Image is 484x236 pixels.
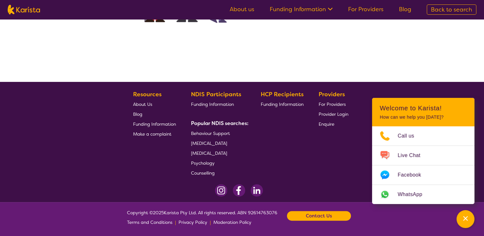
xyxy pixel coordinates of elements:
p: | [175,217,176,227]
a: Enquire [319,119,348,129]
span: [MEDICAL_DATA] [191,150,227,156]
a: [MEDICAL_DATA] [191,148,246,158]
a: Back to search [427,4,476,15]
a: For Providers [348,5,384,13]
span: WhatsApp [398,190,430,199]
ul: Choose channel [372,126,474,204]
img: Instagram [215,184,227,197]
a: Funding Information [270,5,333,13]
a: For Providers [319,99,348,109]
span: Terms and Conditions [127,219,172,225]
a: Psychology [191,158,246,168]
a: About us [230,5,254,13]
span: About Us [133,101,152,107]
p: How can we help you [DATE]? [380,114,467,120]
a: Web link opens in a new tab. [372,185,474,204]
a: Terms and Conditions [127,217,172,227]
span: Behaviour Support [191,130,230,136]
a: Behaviour Support [191,128,246,138]
a: Counselling [191,168,246,178]
span: Copyright © 2025 Karista Pty Ltd. All rights reserved. ABN 92614763076 [127,208,277,227]
b: NDIS Participants [191,90,241,98]
b: Resources [133,90,162,98]
a: Make a complaint [133,129,176,139]
a: Funding Information [261,99,304,109]
span: Privacy Policy [179,219,207,225]
img: LinkedIn [250,184,263,197]
a: Blog [399,5,411,13]
span: Facebook [398,170,429,180]
span: Funding Information [191,101,234,107]
b: HCP Recipients [261,90,304,98]
span: [MEDICAL_DATA] [191,140,227,146]
span: Back to search [431,6,472,13]
b: Contact Us [306,211,332,221]
h2: Welcome to Karista! [380,104,467,112]
a: [MEDICAL_DATA] [191,138,246,148]
div: Channel Menu [372,98,474,204]
img: Facebook [233,184,245,197]
a: Moderation Policy [213,217,251,227]
span: Make a complaint [133,131,171,137]
span: Call us [398,131,422,141]
a: Funding Information [133,119,176,129]
b: Providers [319,90,345,98]
span: Psychology [191,160,215,166]
a: About Us [133,99,176,109]
span: Provider Login [319,111,348,117]
b: Popular NDIS searches: [191,120,249,127]
a: Blog [133,109,176,119]
button: Channel Menu [456,210,474,228]
span: For Providers [319,101,346,107]
a: Funding Information [191,99,246,109]
a: Privacy Policy [179,217,207,227]
span: Blog [133,111,142,117]
p: | [210,217,211,227]
span: Funding Information [133,121,176,127]
span: Enquire [319,121,334,127]
span: Moderation Policy [213,219,251,225]
span: Live Chat [398,151,428,160]
span: Counselling [191,170,215,176]
a: Provider Login [319,109,348,119]
span: Funding Information [261,101,304,107]
img: Karista logo [8,5,40,14]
